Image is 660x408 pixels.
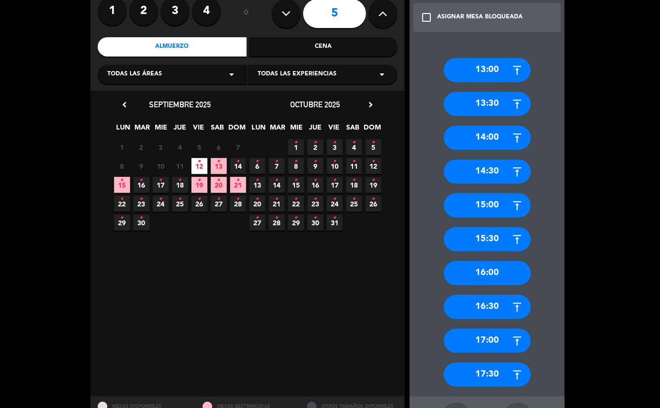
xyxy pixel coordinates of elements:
span: 21 [230,177,246,193]
i: • [275,173,279,188]
i: • [140,210,143,226]
i: • [352,173,356,188]
span: 7 [269,158,285,174]
span: 13 [249,177,265,193]
span: 8 [288,158,304,174]
span: MIE [153,122,169,138]
i: chevron_right [366,100,376,110]
i: • [314,210,317,226]
i: • [294,173,298,188]
span: JUE [308,122,323,138]
span: 7 [230,139,246,155]
i: • [236,191,240,207]
span: 17 [327,177,343,193]
span: 27 [211,196,227,212]
span: 24 [327,196,343,212]
i: • [140,173,143,188]
span: DOM [364,122,380,138]
span: 25 [172,196,188,212]
i: • [372,173,375,188]
span: 23 [308,196,323,212]
span: 3 [153,139,169,155]
i: • [372,154,375,169]
i: • [352,191,356,207]
span: 17 [153,177,169,193]
i: • [294,191,298,207]
span: 11 [172,158,188,174]
span: 26 [191,196,207,212]
i: • [352,154,356,169]
i: • [275,154,279,169]
i: • [217,154,220,169]
div: 13:00 [444,58,531,82]
span: octubre 2025 [291,100,340,109]
span: 28 [230,196,246,212]
span: 16 [308,177,323,193]
i: • [178,173,182,188]
i: • [217,191,220,207]
div: 15:00 [444,193,531,218]
span: 10 [327,158,343,174]
div: 15:30 [444,227,531,251]
span: 2 [308,139,323,155]
span: 4 [346,139,362,155]
i: • [372,191,375,207]
span: 10 [153,158,169,174]
span: 14 [269,177,285,193]
span: SAB [210,122,226,138]
i: • [140,191,143,207]
span: 13 [211,158,227,174]
i: • [333,135,337,150]
div: Almuerzo [98,37,247,57]
i: • [178,191,182,207]
span: VIE [191,122,207,138]
i: • [275,191,279,207]
span: 25 [346,196,362,212]
i: • [256,210,259,226]
i: • [333,191,337,207]
i: • [198,191,201,207]
span: 24 [153,196,169,212]
i: • [314,191,317,207]
i: chevron_left [119,100,130,110]
span: 16 [133,177,149,193]
i: • [120,210,124,226]
span: 9 [308,158,323,174]
div: 17:30 [444,363,531,387]
span: 29 [288,215,304,231]
span: septiembre 2025 [149,100,211,109]
i: • [372,135,375,150]
span: 19 [366,177,381,193]
span: 14 [230,158,246,174]
i: • [294,210,298,226]
span: 27 [249,215,265,231]
span: 12 [191,158,207,174]
div: 14:30 [444,160,531,184]
div: 14:00 [444,126,531,150]
span: 30 [308,215,323,231]
span: 6 [211,139,227,155]
i: • [236,154,240,169]
i: • [159,191,162,207]
div: 17:00 [444,329,531,353]
i: • [236,173,240,188]
span: 15 [288,177,304,193]
i: arrow_drop_down [376,69,388,80]
span: 1 [114,139,130,155]
span: 21 [269,196,285,212]
span: 9 [133,158,149,174]
span: 12 [366,158,381,174]
span: MAR [134,122,150,138]
span: 8 [114,158,130,174]
span: 3 [327,139,343,155]
div: Cena [249,37,398,57]
span: JUE [172,122,188,138]
span: 20 [211,177,227,193]
span: VIE [326,122,342,138]
i: • [198,154,201,169]
i: • [294,135,298,150]
span: 18 [346,177,362,193]
span: 4 [172,139,188,155]
span: 30 [133,215,149,231]
div: 16:30 [444,295,531,319]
